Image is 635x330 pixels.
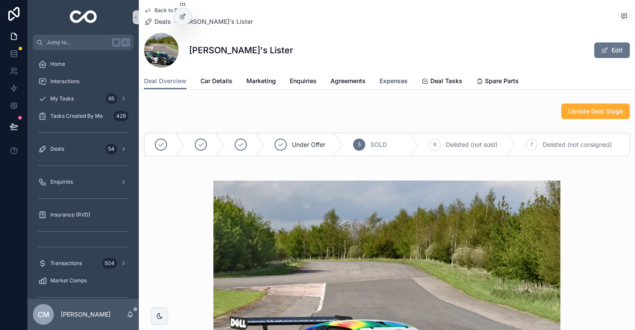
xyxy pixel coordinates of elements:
span: Back to Deals [154,7,188,14]
a: Car Details [200,73,232,91]
a: Market Comps [33,273,134,288]
a: Agreements [331,73,366,91]
span: Market Comps [50,277,87,284]
div: scrollable content [28,50,139,299]
button: Jump to...K [33,35,134,50]
span: Deals [154,17,171,26]
span: Jump to... [46,39,108,46]
span: 5 [358,141,361,148]
span: Under Offer [292,140,325,149]
div: 65 [106,94,117,104]
a: [PERSON_NAME]'s Lister [180,17,253,26]
span: Car Details [200,77,232,85]
span: Deals [50,146,64,152]
span: My Tasks [50,95,74,102]
a: Home [33,56,134,72]
span: Transactions [50,260,82,267]
span: 7 [530,141,533,148]
span: K [122,39,129,46]
button: Update Deal Stage [561,104,630,119]
a: Tasks Created By Me429 [33,108,134,124]
span: Spare Parts [485,77,519,85]
span: Delisted (not consigned) [543,140,612,149]
div: 429 [114,111,128,121]
span: Enquiries [290,77,317,85]
a: Enquiries [290,73,317,91]
div: 54 [105,144,117,154]
span: Interactions [50,78,79,85]
span: CM [38,309,49,320]
span: Update Deal Stage [568,107,623,116]
span: Delisted (not sold) [446,140,498,149]
span: Deal Overview [144,77,187,85]
h1: [PERSON_NAME]'s Lister [189,44,293,56]
span: Expenses [380,77,408,85]
a: Spare Parts [476,73,519,91]
span: Insurance (RVD) [50,211,90,218]
span: Enquiries [50,178,73,185]
a: Back to Deals [144,7,188,14]
img: App logo [70,10,97,24]
span: Home [50,61,65,68]
a: Insurance (RVD) [33,207,134,223]
a: Transactions504 [33,256,134,271]
a: Deals54 [33,141,134,157]
a: Expenses [380,73,408,91]
a: My Tasks65 [33,91,134,107]
span: Deal Tasks [430,77,462,85]
span: Agreements [331,77,366,85]
a: Marketing [246,73,276,91]
a: Deals [144,17,171,26]
div: 504 [102,258,117,269]
a: Enquiries [33,174,134,190]
a: Deal Overview [144,73,187,90]
span: 6 [433,141,436,148]
span: SOLD [370,140,387,149]
span: Marketing [246,77,276,85]
a: Deal Tasks [422,73,462,91]
a: Interactions [33,74,134,89]
button: Edit [594,42,630,58]
span: Tasks Created By Me [50,113,103,120]
p: [PERSON_NAME] [61,310,111,319]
